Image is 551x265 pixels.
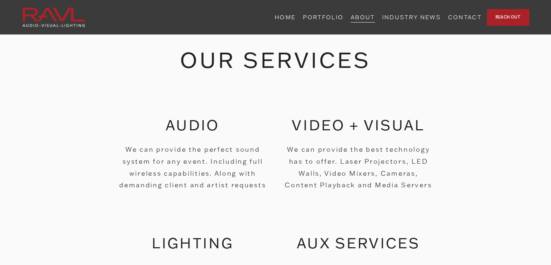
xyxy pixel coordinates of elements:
a: ABOUT [351,12,375,23]
h4: AUX SERVICES [282,234,435,252]
a: HOME [275,12,296,23]
h4: LIGHTING [116,234,270,252]
h4: AUDIO [116,116,270,134]
h4: VIDEO + VISUAL [282,116,435,134]
a: CONTACT [448,12,481,23]
a: PORTFOLIO [303,12,343,23]
p: We can provide the best technology has to offer. Laser Projectors, LED Walls, Video Mixers, Camer... [282,143,435,191]
a: INDUSTRY NEWS [382,12,441,23]
a: REACH OUT [487,9,529,25]
h2: OUR SERVICES [116,47,435,73]
p: We can provide the perfect sound system for any event. Including full wireless capabilities. Alon... [116,143,270,191]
